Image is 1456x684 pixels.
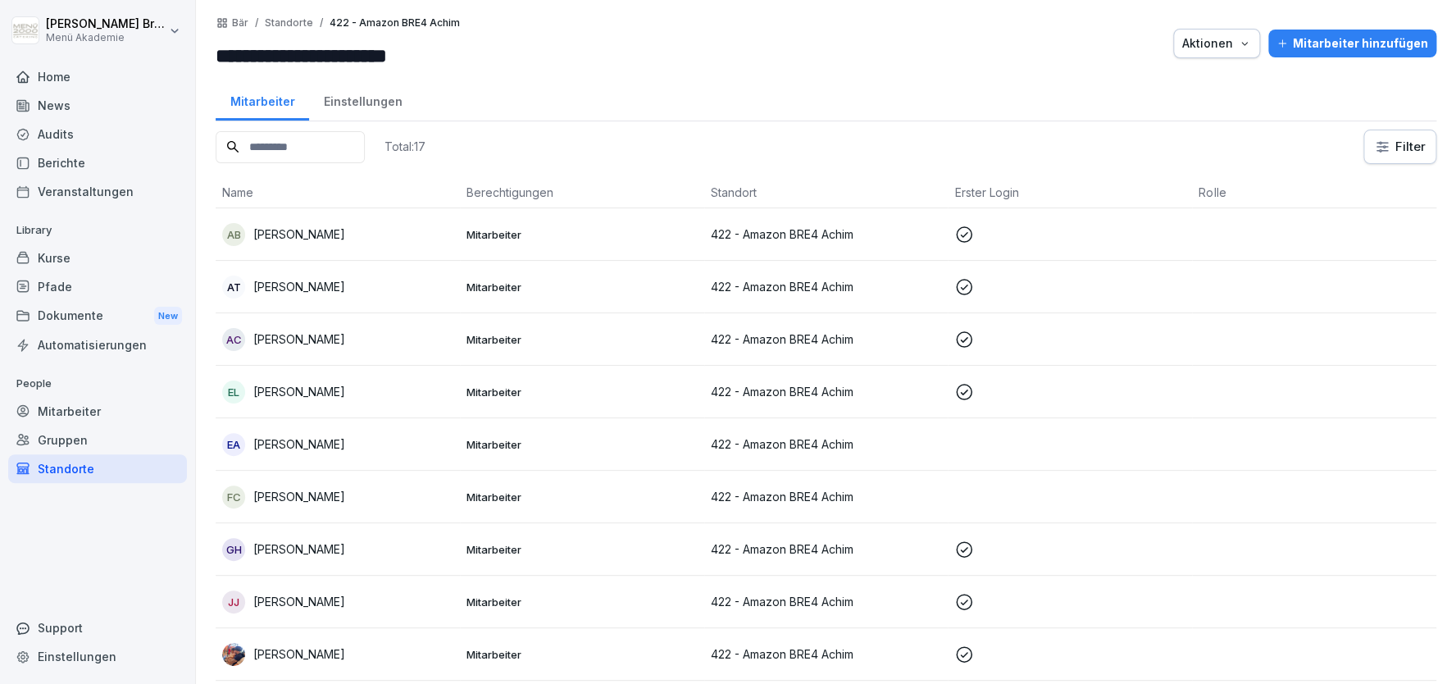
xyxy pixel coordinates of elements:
[222,643,245,666] img: xnyrvbdbe9ielwn033angshu.png
[46,17,166,31] p: [PERSON_NAME] Bruns
[466,647,698,662] p: Mitarbeiter
[222,538,245,561] div: GH
[253,331,345,348] p: [PERSON_NAME]
[8,177,187,206] a: Veranstaltungen
[466,595,698,609] p: Mitarbeiter
[232,17,248,29] a: Bär
[1374,139,1426,155] div: Filter
[711,593,942,610] p: 422 - Amazon BRE4 Achim
[222,591,245,613] div: JJ
[8,91,187,120] a: News
[216,79,309,121] a: Mitarbeiter
[711,435,942,453] p: 422 - Amazon BRE4 Achim
[265,17,313,29] p: Standorte
[1192,177,1436,208] th: Rolle
[711,645,942,663] p: 422 - Amazon BRE4 Achim
[222,223,245,246] div: AB
[8,217,187,244] p: Library
[8,62,187,91] a: Home
[253,383,345,400] p: [PERSON_NAME]
[711,383,942,400] p: 422 - Amazon BRE4 Achim
[711,488,942,505] p: 422 - Amazon BRE4 Achim
[255,17,258,29] p: /
[222,276,245,299] div: AT
[8,642,187,671] a: Einstellungen
[222,433,245,456] div: EA
[253,226,345,243] p: [PERSON_NAME]
[1182,34,1251,52] div: Aktionen
[711,226,942,243] p: 422 - Amazon BRE4 Achim
[253,435,345,453] p: [PERSON_NAME]
[8,426,187,454] a: Gruppen
[948,177,1192,208] th: Erster Login
[8,397,187,426] a: Mitarbeiter
[1173,29,1260,58] button: Aktionen
[253,540,345,558] p: [PERSON_NAME]
[253,645,345,663] p: [PERSON_NAME]
[1276,34,1428,52] div: Mitarbeiter hinzufügen
[460,177,704,208] th: Berechtigungen
[330,17,460,29] p: 422 - Amazon BRE4 Achim
[711,540,942,558] p: 422 - Amazon BRE4 Achim
[466,280,698,294] p: Mitarbeiter
[8,120,187,148] a: Audits
[8,148,187,177] a: Berichte
[8,272,187,301] a: Pfade
[466,490,698,504] p: Mitarbeiter
[384,139,425,154] p: Total: 17
[8,613,187,642] div: Support
[466,542,698,557] p: Mitarbeiter
[711,278,942,295] p: 422 - Amazon BRE4 Achim
[711,331,942,348] p: 422 - Amazon BRE4 Achim
[1364,130,1436,163] button: Filter
[222,486,245,508] div: FC
[8,454,187,483] a: Standorte
[253,593,345,610] p: [PERSON_NAME]
[8,301,187,331] a: DokumenteNew
[8,244,187,272] a: Kurse
[222,328,245,351] div: AC
[8,301,187,331] div: Dokumente
[466,227,698,242] p: Mitarbeiter
[8,331,187,359] a: Automatisierungen
[320,17,323,29] p: /
[216,177,460,208] th: Name
[253,488,345,505] p: [PERSON_NAME]
[466,385,698,399] p: Mitarbeiter
[8,371,187,397] p: People
[154,307,182,326] div: New
[466,437,698,452] p: Mitarbeiter
[466,332,698,347] p: Mitarbeiter
[222,381,245,404] div: EL
[704,177,949,208] th: Standort
[1268,30,1436,57] button: Mitarbeiter hinzufügen
[309,79,416,121] a: Einstellungen
[46,32,166,43] p: Menü Akademie
[253,278,345,295] p: [PERSON_NAME]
